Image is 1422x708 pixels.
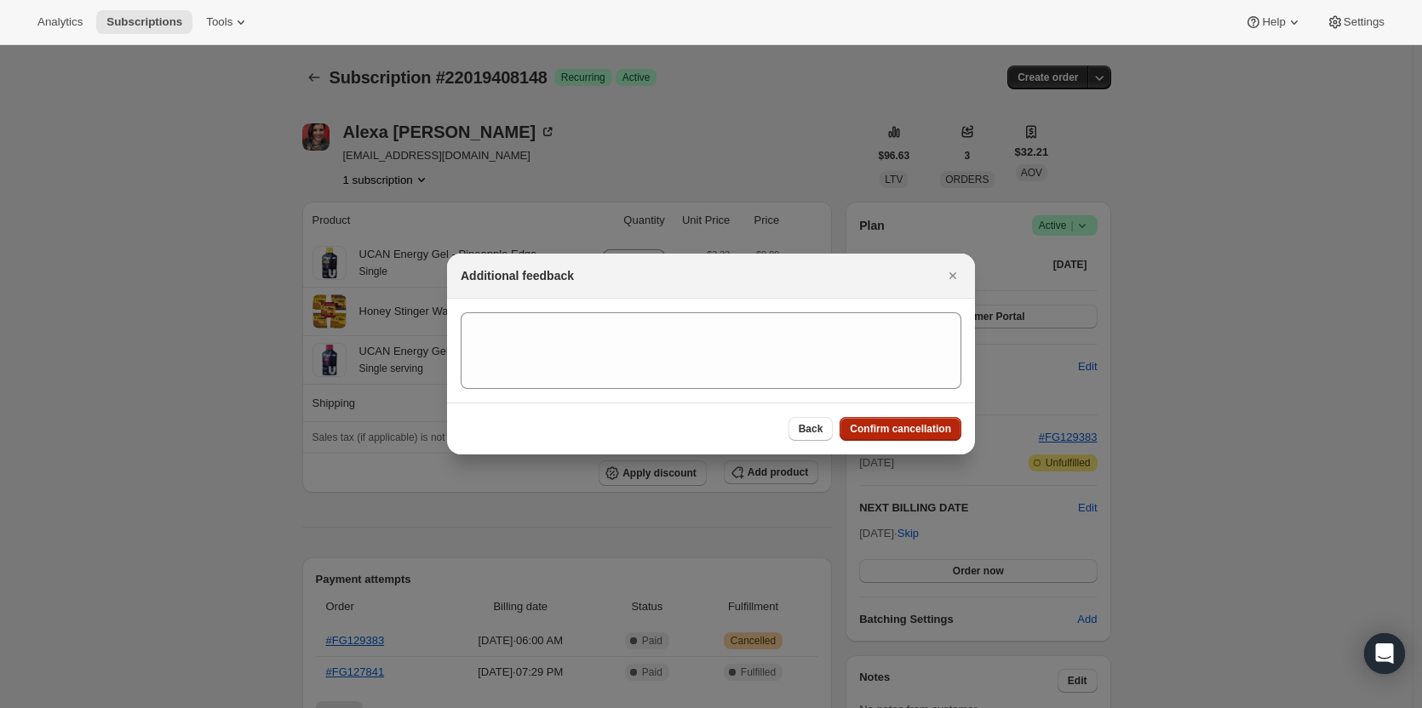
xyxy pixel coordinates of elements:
[1235,10,1312,34] button: Help
[1364,633,1405,674] div: Open Intercom Messenger
[840,417,961,441] button: Confirm cancellation
[106,15,182,29] span: Subscriptions
[37,15,83,29] span: Analytics
[96,10,192,34] button: Subscriptions
[27,10,93,34] button: Analytics
[461,267,574,284] h2: Additional feedback
[206,15,232,29] span: Tools
[799,422,823,436] span: Back
[1316,10,1395,34] button: Settings
[788,417,834,441] button: Back
[1262,15,1285,29] span: Help
[941,264,965,288] button: Close
[1344,15,1385,29] span: Settings
[850,422,951,436] span: Confirm cancellation
[196,10,260,34] button: Tools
